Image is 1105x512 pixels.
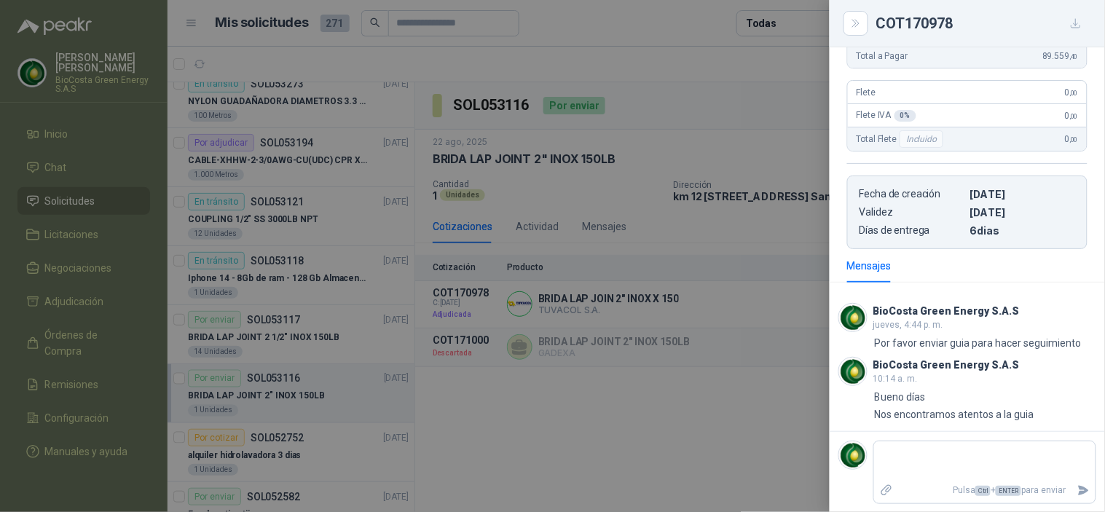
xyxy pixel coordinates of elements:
span: 10:14 a. m. [873,374,918,384]
button: Enviar [1071,478,1096,503]
img: Company Logo [839,304,867,331]
span: 0 [1065,134,1078,144]
span: ,00 [1069,135,1078,143]
div: Mensajes [847,258,892,274]
p: Validez [860,206,964,218]
div: Incluido [900,130,943,148]
span: Total a Pagar [857,51,908,61]
span: Ctrl [975,486,991,496]
p: [DATE] [970,188,1075,200]
span: 0 [1065,87,1078,98]
span: ENTER [996,486,1021,496]
div: COT170978 [876,12,1088,35]
img: Company Logo [839,358,867,385]
span: Flete IVA [857,110,916,122]
span: ,40 [1069,52,1078,60]
h3: BioCosta Green Energy S.A.S [873,307,1020,315]
span: ,00 [1069,89,1078,97]
p: 6 dias [970,224,1075,237]
img: Company Logo [839,441,867,469]
h3: BioCosta Green Energy S.A.S [873,361,1020,369]
span: Flete [857,87,876,98]
span: 0 [1065,111,1078,121]
p: Bueno días [875,389,926,405]
span: jueves, 4:44 p. m. [873,320,943,330]
p: Fecha de creación [860,188,964,200]
p: Por favor enviar guia para hacer seguimiento [875,335,1082,351]
div: 0 % [894,110,916,122]
button: Close [847,15,865,32]
p: Pulsa + para enviar [899,478,1072,503]
p: Días de entrega [860,224,964,237]
label: Adjuntar archivos [874,478,899,503]
span: Total Flete [857,130,946,148]
span: ,00 [1069,112,1078,120]
span: 89.559 [1042,51,1078,61]
p: Nos encontramos atentos a la guia [875,406,1034,422]
p: [DATE] [970,206,1075,218]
